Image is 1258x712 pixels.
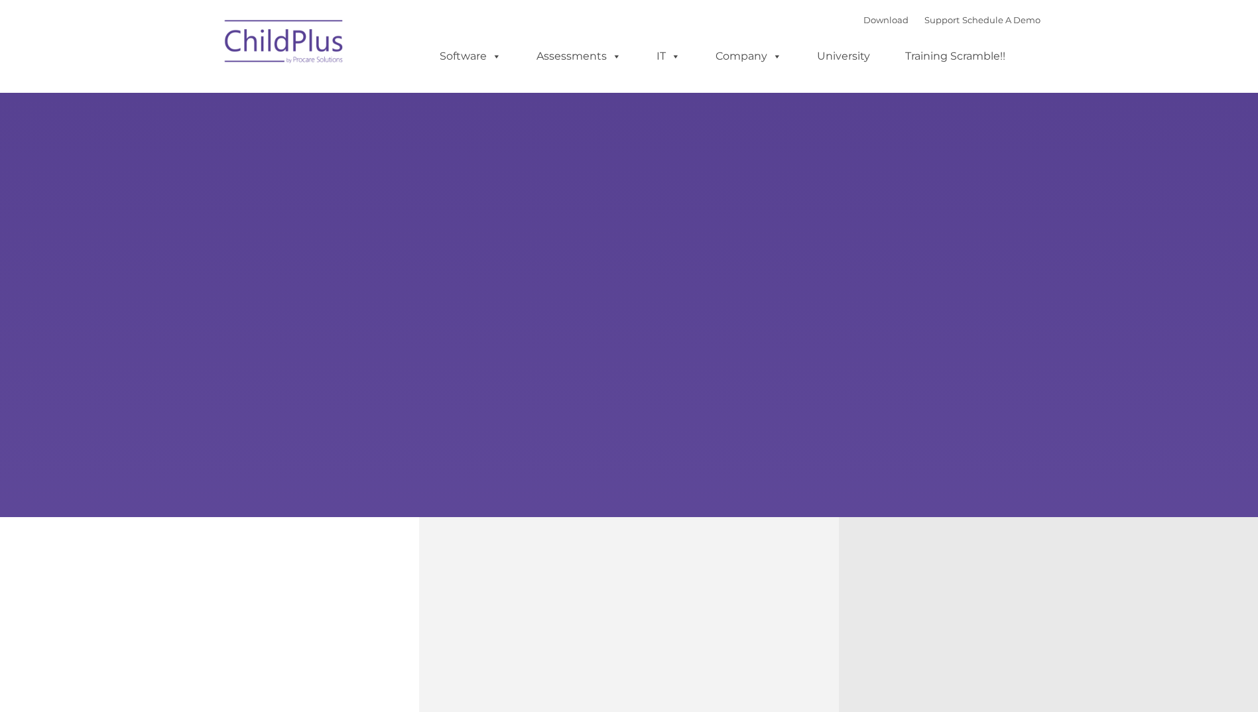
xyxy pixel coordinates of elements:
[892,43,1019,70] a: Training Scramble!!
[804,43,883,70] a: University
[863,15,1040,25] font: |
[962,15,1040,25] a: Schedule A Demo
[643,43,694,70] a: IT
[218,11,351,77] img: ChildPlus by Procare Solutions
[863,15,909,25] a: Download
[702,43,795,70] a: Company
[523,43,635,70] a: Assessments
[426,43,515,70] a: Software
[924,15,960,25] a: Support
